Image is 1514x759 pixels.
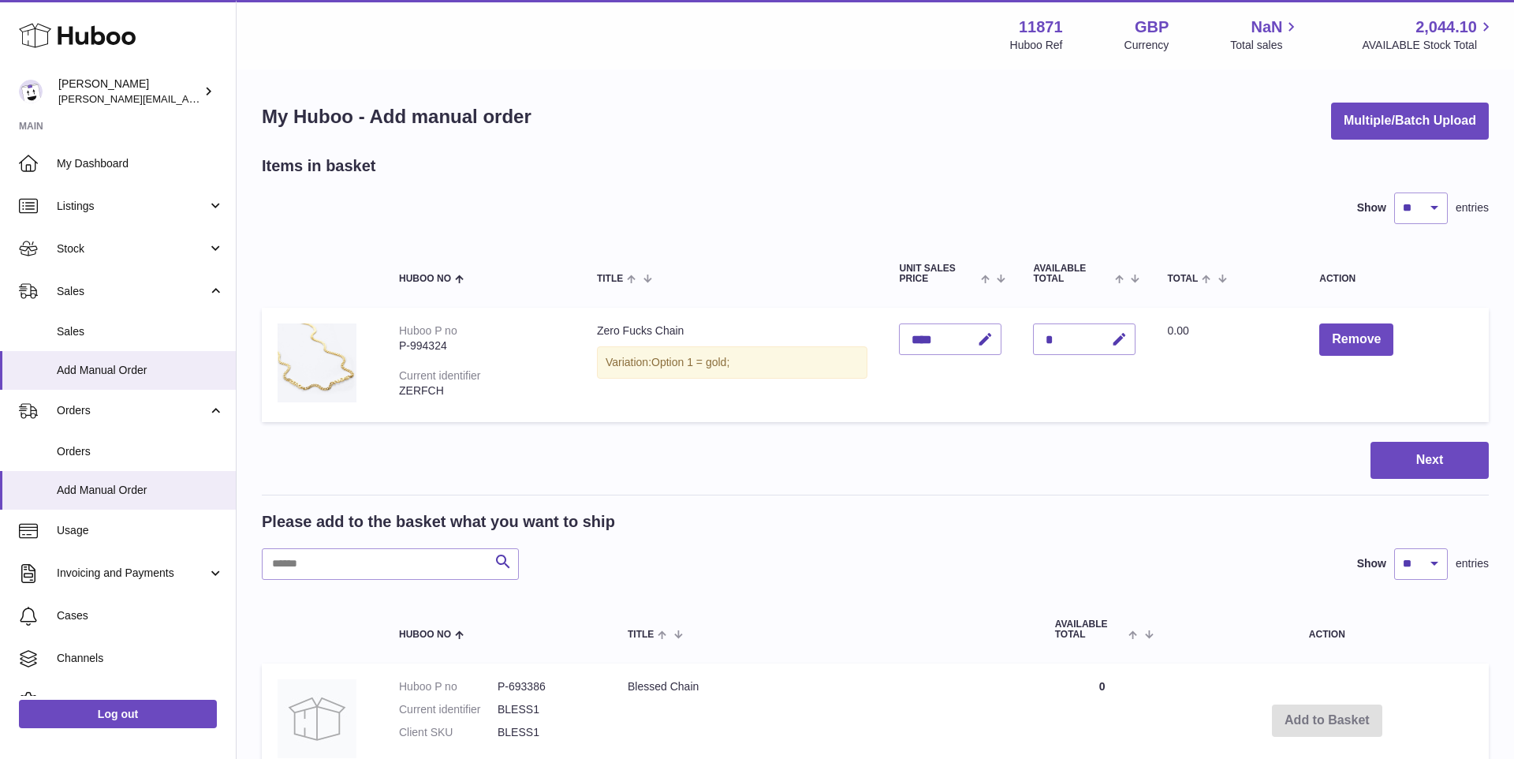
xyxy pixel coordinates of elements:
[581,308,884,422] td: Zero Fucks Chain
[899,264,977,284] span: Unit Sales Price
[57,523,224,538] span: Usage
[262,511,615,533] h2: Please add to the basket what you want to ship
[1010,38,1063,53] div: Huboo Ref
[58,92,316,105] span: [PERSON_NAME][EMAIL_ADDRESS][DOMAIN_NAME]
[262,155,376,177] h2: Items in basket
[1167,274,1198,284] span: Total
[57,241,207,256] span: Stock
[1357,200,1386,215] label: Show
[399,383,565,398] div: ZERFCH
[651,356,729,368] span: Option 1 = gold;
[262,104,531,129] h1: My Huboo - Add manual order
[399,338,565,353] div: P-994324
[278,679,356,758] img: Blessed Chain
[1055,619,1125,640] span: AVAILABLE Total
[1362,38,1495,53] span: AVAILABLE Stock Total
[57,444,224,459] span: Orders
[57,694,224,709] span: Settings
[1319,323,1393,356] button: Remove
[1319,274,1473,284] div: Action
[498,725,596,740] dd: BLESS1
[628,630,654,640] span: Title
[1357,556,1386,571] label: Show
[1362,17,1495,53] a: 2,044.10 AVAILABLE Stock Total
[19,700,217,728] a: Log out
[399,679,498,694] dt: Huboo P no
[399,324,457,337] div: Huboo P no
[399,630,451,640] span: Huboo no
[597,274,623,284] span: Title
[1230,38,1300,53] span: Total sales
[57,566,207,581] span: Invoicing and Payments
[57,608,224,623] span: Cases
[57,483,224,498] span: Add Manual Order
[57,651,224,666] span: Channels
[1167,324,1188,337] span: 0.00
[57,156,224,171] span: My Dashboard
[399,725,498,740] dt: Client SKU
[1251,17,1282,38] span: NaN
[278,323,356,402] img: Zero Fucks Chain
[1124,38,1169,53] div: Currency
[1019,17,1063,38] strong: 11871
[57,324,224,339] span: Sales
[57,363,224,378] span: Add Manual Order
[58,77,200,107] div: [PERSON_NAME]
[1456,556,1489,571] span: entries
[399,369,481,382] div: Current identifier
[1331,103,1489,140] button: Multiple/Batch Upload
[1033,264,1111,284] span: AVAILABLE Total
[57,403,207,418] span: Orders
[1230,17,1300,53] a: NaN Total sales
[399,274,451,284] span: Huboo no
[1415,17,1477,38] span: 2,044.10
[57,284,207,299] span: Sales
[57,199,207,214] span: Listings
[19,80,43,103] img: katie@hoopsandchains.com
[498,679,596,694] dd: P-693386
[597,346,868,379] div: Variation:
[399,702,498,717] dt: Current identifier
[1165,604,1489,656] th: Action
[1456,200,1489,215] span: entries
[1135,17,1169,38] strong: GBP
[1370,442,1489,479] button: Next
[498,702,596,717] dd: BLESS1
